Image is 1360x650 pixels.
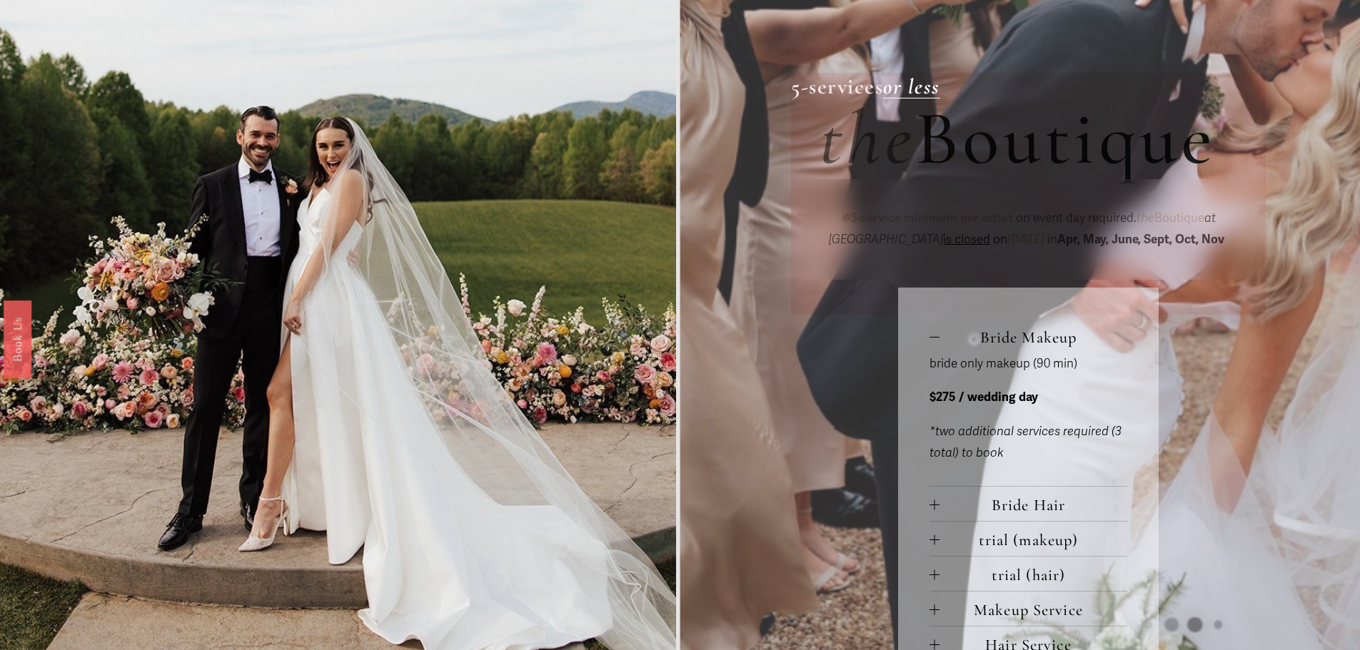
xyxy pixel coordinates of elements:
span: Bride Makeup [940,327,1127,347]
span: on event day required. [1013,210,1137,225]
button: Bride Hair [930,487,1127,521]
a: Book Us [4,300,31,377]
button: Bride Makeup [930,319,1127,353]
em: the [1137,210,1154,225]
strong: 5-services [791,73,883,100]
em: ✽ [840,210,850,225]
strong: 3-service minimum per artist [850,210,1013,225]
p: bride only makeup (90 min) [930,353,1127,375]
em: *two additional services required (3 total) to book [930,424,1122,461]
div: Bride Makeup [930,353,1127,486]
strong: $275 / wedding day [930,390,1038,405]
span: Bride Hair [940,495,1127,514]
span: Boutique [1137,210,1204,225]
button: trial (makeup) [930,522,1127,556]
p: on [820,208,1237,251]
span: in [1044,232,1227,247]
a: or less [883,73,940,100]
strong: Apr, May, June, Sept, Oct, Nov [1057,232,1224,247]
span: Boutique [915,93,1217,185]
span: trial (makeup) [940,530,1127,549]
button: Makeup Service [930,591,1127,626]
em: the [820,93,915,185]
span: trial (hair) [940,565,1127,584]
em: [DATE] [1007,232,1044,247]
span: is closed [943,232,990,247]
button: trial (hair) [930,557,1127,591]
span: Makeup Service [940,600,1127,619]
